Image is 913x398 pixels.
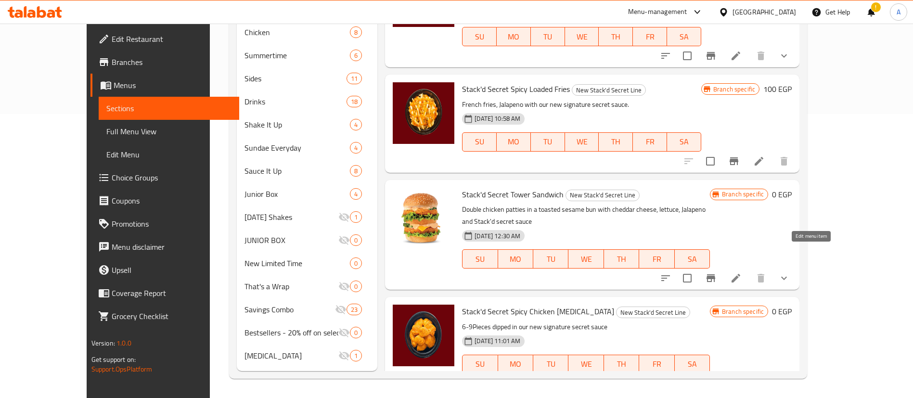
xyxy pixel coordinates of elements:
[679,252,706,266] span: SA
[722,150,746,173] button: Branch-specific-item
[654,44,677,67] button: sort-choices
[462,204,710,228] p: Double chicken patties in a toasted sesame bun with cheddar cheese, lettuce, Jalapeno and Stack'd...
[569,30,595,44] span: WE
[763,82,792,96] h6: 100 EGP
[112,195,231,206] span: Coupons
[497,132,531,152] button: MO
[466,357,494,371] span: SU
[244,350,338,361] span: [MEDICAL_DATA]
[572,357,600,371] span: WE
[244,50,350,61] div: Summertime
[462,304,614,319] span: Stack'd Secret Spicy Chicken [MEDICAL_DATA]
[112,241,231,253] span: Menu disclaimer
[244,281,338,292] div: That's a Wrap
[643,252,670,266] span: FR
[471,336,524,346] span: [DATE] 11:01 AM
[244,211,338,223] div: Ramadan Shakes
[244,188,350,200] span: Junior Box
[338,350,350,361] svg: Inactive section
[393,305,454,366] img: Stack'd Secret Spicy Chicken Poppers
[350,281,362,292] div: items
[237,113,377,136] div: Shake It Up4
[350,351,361,360] span: 1
[112,172,231,183] span: Choice Groups
[91,337,115,349] span: Version:
[237,90,377,113] div: Drinks18
[572,84,646,96] div: New Stack'd Secret Line
[466,135,493,149] span: SU
[393,188,454,249] img: Stack'd Secret Tower Sandwich
[112,33,231,45] span: Edit Restaurant
[643,357,670,371] span: FR
[603,30,629,44] span: TH
[244,327,338,338] div: Bestsellers - 20% off on selected items
[112,310,231,322] span: Grocery Checklist
[502,252,529,266] span: MO
[654,267,677,290] button: sort-choices
[350,259,361,268] span: 0
[462,355,498,374] button: SU
[350,327,362,338] div: items
[91,363,153,375] a: Support.OpsPlatform
[628,6,687,18] div: Menu-management
[90,27,239,51] a: Edit Restaurant
[350,167,361,176] span: 8
[90,189,239,212] a: Coupons
[347,305,361,314] span: 23
[637,135,663,149] span: FR
[237,275,377,298] div: That's a Wrap0
[568,249,604,269] button: WE
[350,28,361,37] span: 8
[608,357,635,371] span: TH
[244,165,350,177] span: Sauce It Up
[338,234,350,246] svg: Inactive section
[897,7,900,17] span: A
[637,30,663,44] span: FR
[533,355,568,374] button: TU
[565,132,599,152] button: WE
[471,114,524,123] span: [DATE] 10:58 AM
[90,282,239,305] a: Coverage Report
[335,304,347,315] svg: Inactive section
[566,190,639,201] span: New Stack'd Secret Line
[699,267,722,290] button: Branch-specific-item
[753,155,765,167] a: Edit menu item
[350,51,361,60] span: 6
[106,149,231,160] span: Edit Menu
[350,350,362,361] div: items
[639,249,674,269] button: FR
[244,96,347,107] span: Drinks
[237,229,377,252] div: JUNIOR BOX0
[90,212,239,235] a: Promotions
[90,258,239,282] a: Upsell
[568,355,604,374] button: WE
[533,249,568,269] button: TU
[639,355,674,374] button: FR
[90,166,239,189] a: Choice Groups
[116,337,131,349] span: 1.0.0
[471,231,524,241] span: [DATE] 12:30 AM
[112,264,231,276] span: Upsell
[237,321,377,344] div: Bestsellers - 20% off on selected items0
[608,252,635,266] span: TH
[603,135,629,149] span: TH
[531,132,565,152] button: TU
[237,182,377,205] div: Junior Box4
[244,234,338,246] span: JUNIOR BOX
[462,82,570,96] span: Stack'd Secret Spicy Loaded Fries
[244,304,335,315] span: Savings Combo
[535,135,561,149] span: TU
[616,307,690,318] div: New Stack'd Secret Line
[350,165,362,177] div: items
[709,85,759,94] span: Branch specific
[244,142,350,154] span: Sundae Everyday
[778,272,790,284] svg: Show Choices
[350,282,361,291] span: 0
[733,7,796,17] div: [GEOGRAPHIC_DATA]
[350,328,361,337] span: 0
[350,188,362,200] div: items
[778,50,790,62] svg: Show Choices
[237,344,377,367] div: [MEDICAL_DATA]1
